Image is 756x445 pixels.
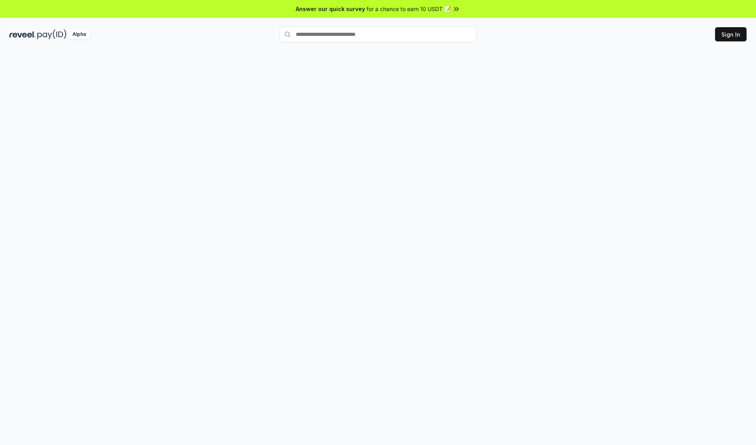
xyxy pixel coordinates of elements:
button: Sign In [715,27,747,41]
span: for a chance to earn 10 USDT 📝 [367,5,451,13]
img: pay_id [37,30,67,39]
span: Answer our quick survey [296,5,365,13]
div: Alpha [68,30,90,39]
img: reveel_dark [9,30,36,39]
